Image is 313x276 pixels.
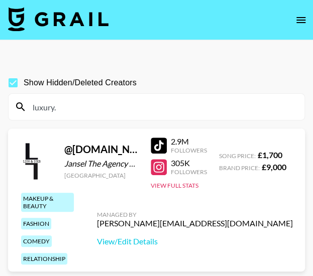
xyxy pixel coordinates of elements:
div: [GEOGRAPHIC_DATA] [64,172,139,179]
div: [PERSON_NAME][EMAIL_ADDRESS][DOMAIN_NAME] [97,218,293,228]
div: fashion [21,218,51,229]
div: comedy [21,235,52,247]
div: Managed By [97,211,293,218]
span: Show Hidden/Deleted Creators [24,77,137,89]
input: Search by User Name [27,99,298,115]
strong: £ 9,000 [262,162,286,172]
strong: £ 1,700 [258,150,282,160]
div: relationship [21,253,67,264]
div: 2.9M [171,136,207,147]
div: @ [DOMAIN_NAME] [64,143,139,156]
div: Followers [171,147,207,154]
span: Brand Price: [219,164,260,172]
button: View Full Stats [151,182,198,189]
img: Grail Talent [8,7,109,31]
div: Jansel The Agency Ltd [64,159,139,169]
button: open drawer [291,10,311,30]
div: makeup & beauty [21,193,74,212]
a: View/Edit Details [97,236,293,246]
span: Song Price: [219,152,256,160]
div: 305K [171,158,207,168]
div: Followers [171,168,207,176]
